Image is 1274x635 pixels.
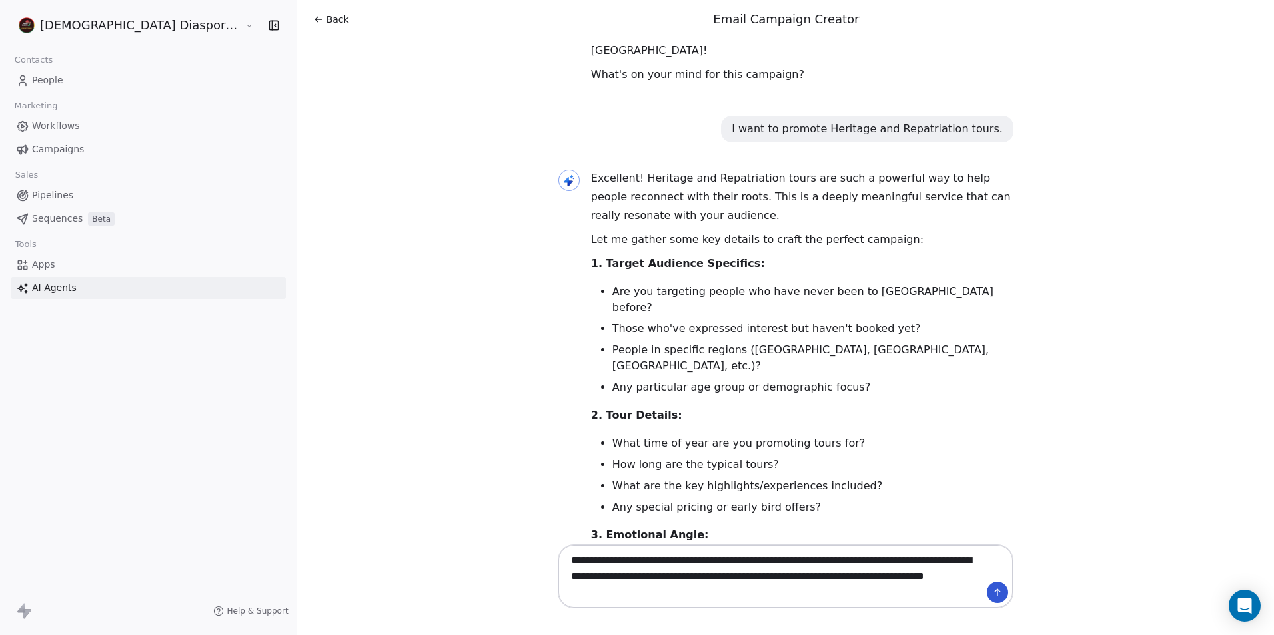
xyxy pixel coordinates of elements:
p: What's on your mind for this campaign? [591,65,1013,84]
a: Campaigns [11,138,286,160]
span: Workflows [32,119,80,133]
p: Let me gather some key details to craft the perfect campaign: [591,230,1013,249]
span: Campaigns [32,142,84,156]
strong: 2. Tour Details: [591,409,682,421]
span: Beta [88,212,115,226]
span: [DEMOGRAPHIC_DATA] Diaspora Resource Centre [40,17,242,34]
span: Email Campaign Creator [713,12,859,26]
li: What are the key highlights/experiences included? [612,478,1013,494]
li: People in specific regions ([GEOGRAPHIC_DATA], [GEOGRAPHIC_DATA], [GEOGRAPHIC_DATA], etc.)? [612,342,1013,374]
span: People [32,73,63,87]
a: AI Agents [11,277,286,299]
span: Sales [9,165,44,185]
span: Sequences [32,212,83,226]
a: Apps [11,254,286,276]
li: What time of year are you promoting tours for? [612,435,1013,451]
span: Back [326,13,349,26]
img: AFRICAN%20DIASPORA%20GRP.%20RES.%20CENT.%20LOGO%20-2%20PROFILE-02-02-1.png [19,17,35,33]
li: Any particular age group or demographic focus? [612,379,1013,395]
strong: 1. Target Audience Specifics: [591,257,765,270]
a: Help & Support [213,606,288,616]
span: Contacts [9,50,59,70]
li: Those who've expressed interest but haven't booked yet? [612,321,1013,337]
a: Workflows [11,115,286,137]
li: Any special pricing or early bird offers? [612,499,1013,515]
span: Pipelines [32,188,73,202]
p: Excellent! Heritage and Repatriation tours are such a powerful way to help people reconnect with ... [591,169,1013,225]
span: Tools [9,234,42,254]
span: AI Agents [32,281,77,295]
span: Help & Support [227,606,288,616]
span: Apps [32,258,55,272]
a: People [11,69,286,91]
button: [DEMOGRAPHIC_DATA] Diaspora Resource Centre [16,14,235,37]
li: Are you targeting people who have never been to [GEOGRAPHIC_DATA] before? [612,284,1013,316]
li: How long are the typical tours? [612,457,1013,473]
div: I want to promote Heritage and Repatriation tours. [732,121,1003,137]
a: SequencesBeta [11,208,286,230]
div: Open Intercom Messenger [1229,590,1261,622]
a: Pipelines [11,184,286,206]
span: Marketing [9,96,63,116]
strong: 3. Emotional Angle: [591,529,709,541]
